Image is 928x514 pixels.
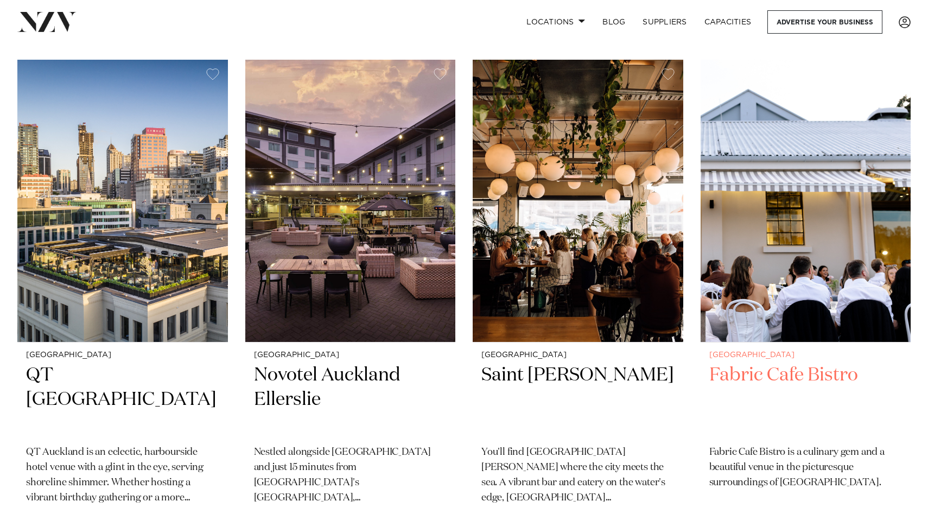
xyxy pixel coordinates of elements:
[254,351,447,359] small: [GEOGRAPHIC_DATA]
[709,363,902,436] h2: Fabric Cafe Bistro
[26,363,219,436] h2: QT [GEOGRAPHIC_DATA]
[481,363,675,436] h2: Saint [PERSON_NAME]
[26,351,219,359] small: [GEOGRAPHIC_DATA]
[709,351,902,359] small: [GEOGRAPHIC_DATA]
[26,445,219,506] p: QT Auckland is an eclectic, harbourside hotel venue with a glint in the eye, serving shoreline sh...
[634,10,695,34] a: SUPPLIERS
[594,10,634,34] a: BLOG
[481,445,675,506] p: You'll find [GEOGRAPHIC_DATA][PERSON_NAME] where the city meets the sea. A vibrant bar and eatery...
[518,10,594,34] a: Locations
[767,10,882,34] a: Advertise your business
[709,445,902,491] p: Fabric Cafe Bistro is a culinary gem and a beautiful venue in the picturesque surroundings of [GE...
[696,10,760,34] a: Capacities
[254,363,447,436] h2: Novotel Auckland Ellerslie
[254,445,447,506] p: Nestled alongside [GEOGRAPHIC_DATA] and just 15 minutes from [GEOGRAPHIC_DATA]'s [GEOGRAPHIC_DATA...
[481,351,675,359] small: [GEOGRAPHIC_DATA]
[17,12,77,31] img: nzv-logo.png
